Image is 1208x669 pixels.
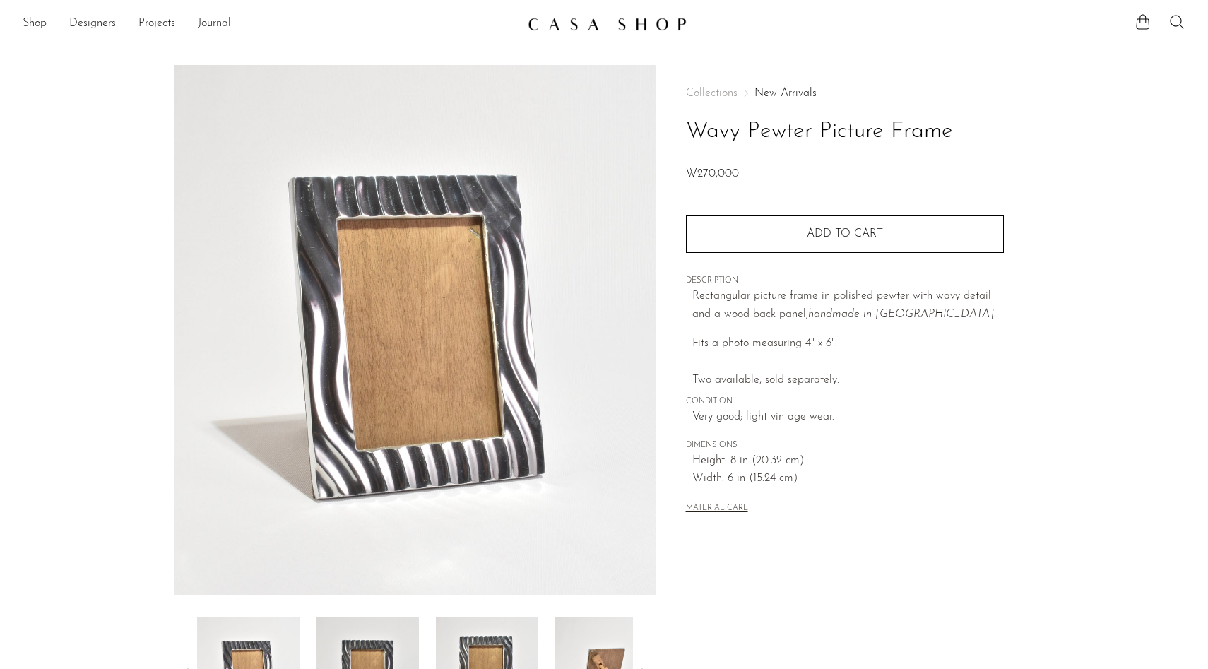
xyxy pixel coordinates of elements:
[198,15,231,33] a: Journal
[23,15,47,33] a: Shop
[692,335,1004,389] p: Fits a photo measuring 4" x 6". Two available, sold separately.
[686,396,1004,408] span: CONDITION
[23,12,516,36] nav: Desktop navigation
[686,504,748,514] button: MATERIAL CARE
[138,15,175,33] a: Projects
[69,15,116,33] a: Designers
[692,470,1004,488] span: Width: 6 in (15.24 cm)
[686,168,739,179] span: ₩270,000
[841,309,996,320] em: ade in [GEOGRAPHIC_DATA].
[686,215,1004,252] button: Add to cart
[692,288,1004,324] p: Rectangular picture frame in polished pewter with wavy detail and a wood back panel,
[754,88,817,99] a: New Arrivals
[686,439,1004,452] span: DIMENSIONS
[686,88,1004,99] nav: Breadcrumbs
[686,114,1004,150] h1: Wavy Pewter Picture Frame
[692,452,1004,470] span: Height: 8 in (20.32 cm)
[807,228,883,239] span: Add to cart
[692,408,1004,427] span: Very good; light vintage wear.
[686,275,1004,288] span: DESCRIPTION
[686,88,738,99] span: Collections
[808,309,841,320] em: handm
[174,65,656,595] img: Wavy Pewter Picture Frame
[23,12,516,36] ul: NEW HEADER MENU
